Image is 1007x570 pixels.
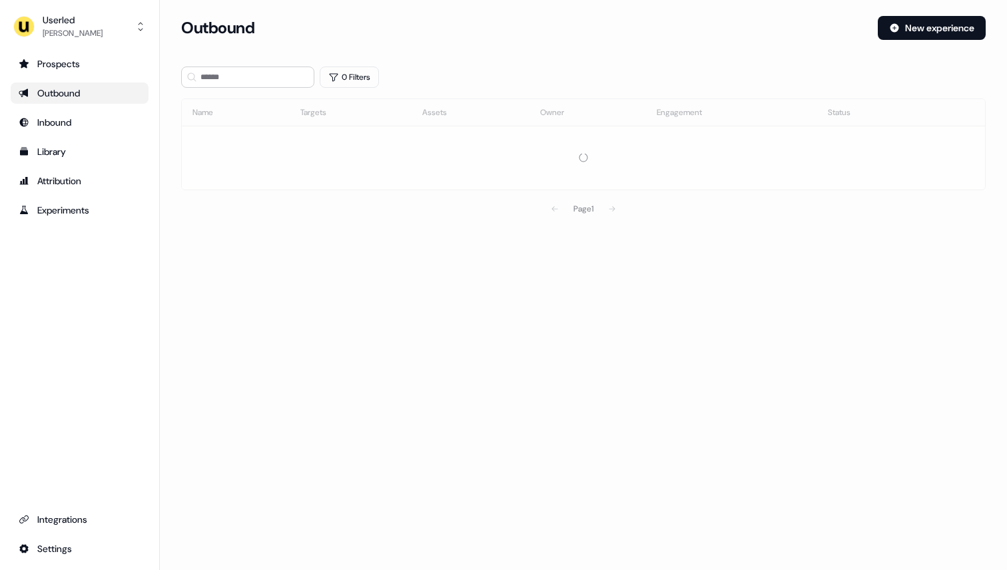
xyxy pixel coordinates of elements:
a: Go to integrations [11,509,149,530]
button: New experience [878,16,986,40]
div: Library [19,145,141,158]
a: Go to attribution [11,170,149,192]
div: Prospects [19,57,141,71]
div: Outbound [19,86,141,100]
div: Inbound [19,116,141,129]
div: Experiments [19,204,141,217]
a: Go to outbound experience [11,82,149,104]
div: Settings [19,542,141,555]
div: Attribution [19,174,141,188]
a: Go to integrations [11,538,149,559]
a: Go to Inbound [11,112,149,133]
a: Go to prospects [11,53,149,74]
div: [PERSON_NAME] [43,27,103,40]
h3: Outbound [181,18,254,38]
button: 0 Filters [320,67,379,88]
button: Userled[PERSON_NAME] [11,11,149,43]
div: Integrations [19,513,141,526]
a: Go to templates [11,141,149,162]
a: Go to experiments [11,200,149,221]
div: Userled [43,13,103,27]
